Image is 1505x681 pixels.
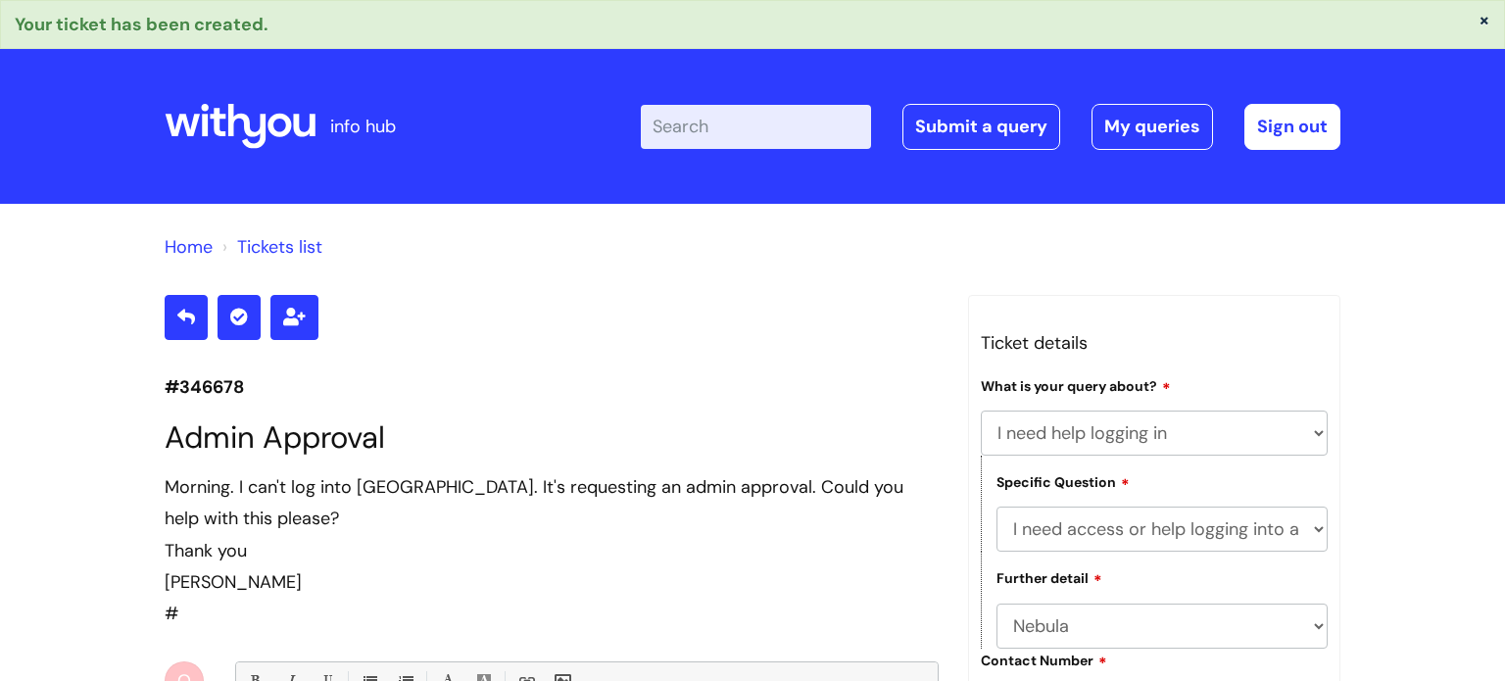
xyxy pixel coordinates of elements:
button: × [1479,11,1490,28]
input: Search [641,105,871,148]
a: Home [165,235,213,259]
a: Tickets list [237,235,322,259]
div: | - [641,104,1340,149]
p: #346678 [165,371,939,403]
label: Further detail [996,567,1102,587]
a: My queries [1092,104,1213,149]
h1: Admin Approval [165,419,939,456]
a: Sign out [1244,104,1340,149]
div: Thank you [165,535,939,566]
li: Tickets list [218,231,322,263]
label: What is your query about? [981,375,1171,395]
label: Contact Number [981,650,1107,669]
h3: Ticket details [981,327,1328,359]
div: # [165,471,939,630]
div: [PERSON_NAME] [165,566,939,598]
label: Specific Question [996,471,1130,491]
div: Morning. I can't log into [GEOGRAPHIC_DATA]. It's requesting an admin approval. Could you help wi... [165,471,939,535]
a: Submit a query [902,104,1060,149]
li: Solution home [165,231,213,263]
p: info hub [330,111,396,142]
